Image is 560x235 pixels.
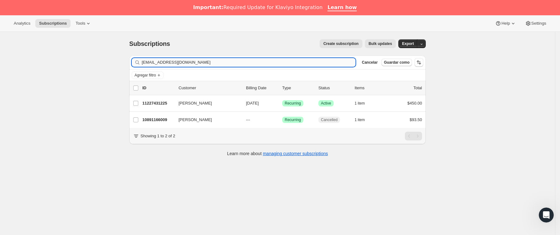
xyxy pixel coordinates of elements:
input: Filter subscribers [142,58,356,67]
button: Agregar filtro [132,71,164,79]
span: --- [246,117,250,122]
nav: Paginación [405,132,422,140]
button: Cancelar [359,59,380,66]
div: Items [355,85,386,91]
span: Agregar filtro [135,73,156,78]
span: Active [321,101,331,106]
span: [PERSON_NAME] [179,100,212,106]
button: Help [491,19,520,28]
button: [PERSON_NAME] [175,115,237,125]
span: Recurring [285,101,301,106]
p: Total [414,85,422,91]
span: Export [402,41,414,46]
span: 1 item [355,117,365,122]
button: Subscriptions [35,19,71,28]
span: 1 item [355,101,365,106]
button: Guardar como [381,59,412,66]
span: Cancelar [362,60,378,65]
div: 11227431225[PERSON_NAME][DATE]LogradoRecurringLogradoActive1 item$450.00 [142,99,422,108]
p: Status [318,85,350,91]
button: 1 item [355,99,372,108]
p: Showing 1 to 2 of 2 [140,133,175,139]
span: Subscriptions [129,40,170,47]
div: Type [282,85,313,91]
p: 11227431225 [142,100,174,106]
span: Recurring [285,117,301,122]
a: managing customer subscriptions [263,151,328,156]
p: Customer [179,85,241,91]
span: Analytics [14,21,30,26]
span: [DATE] [246,101,259,105]
a: Learn how [327,4,357,11]
p: Learn more about [227,150,328,157]
span: Subscriptions [39,21,67,26]
p: ID [142,85,174,91]
button: [PERSON_NAME] [175,98,237,108]
b: Important: [193,4,224,10]
span: $93.50 [410,117,422,122]
p: 10891166009 [142,117,174,123]
span: $450.00 [407,101,422,105]
button: Ordenar los resultados [415,58,423,67]
div: IDCustomerBilling DateTypeStatusItemsTotal [142,85,422,91]
div: 10891166009[PERSON_NAME]---LogradoRecurringCancelled1 item$93.50 [142,115,422,124]
p: Billing Date [246,85,277,91]
button: Settings [521,19,550,28]
span: Guardar como [384,60,410,65]
button: Create subscription [320,39,362,48]
button: Export [398,39,418,48]
button: Analytics [10,19,34,28]
span: Help [501,21,510,26]
span: Tools [76,21,85,26]
span: Cancelled [321,117,337,122]
iframe: Intercom live chat [539,208,554,223]
span: [PERSON_NAME] [179,117,212,123]
span: Bulk updates [369,41,392,46]
button: Bulk updates [365,39,396,48]
div: Required Update for Klaviyo Integration [193,4,322,11]
span: Create subscription [323,41,359,46]
span: Settings [531,21,546,26]
button: Tools [72,19,95,28]
button: 1 item [355,115,372,124]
